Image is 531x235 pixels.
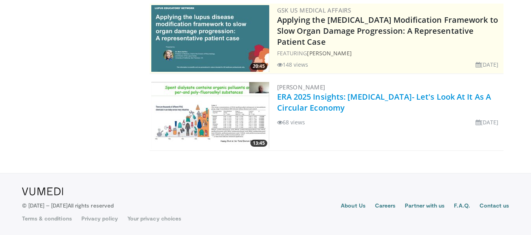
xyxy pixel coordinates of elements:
[277,118,305,126] li: 68 views
[277,91,491,113] a: ERA 2025 Insights: [MEDICAL_DATA]- Let's Look At It As A Circular Economy
[151,82,269,149] img: 672212f2-1d58-4fae-969f-f8d111454d9b.300x170_q85_crop-smart_upscale.jpg
[250,140,267,147] span: 13:45
[151,5,269,72] img: 9b11da17-84cb-43c8-bb1f-86317c752f50.png.300x170_q85_crop-smart_upscale.jpg
[277,6,351,14] a: GSK US Medical Affairs
[476,118,499,126] li: [DATE]
[250,63,267,70] span: 20:45
[277,15,498,47] a: Applying the [MEDICAL_DATA] Modification Framework to Slow Organ Damage Progression: A Representa...
[454,202,470,211] a: F.A.Q.
[127,215,181,222] a: Your privacy choices
[81,215,118,222] a: Privacy policy
[307,49,351,57] a: [PERSON_NAME]
[151,82,269,149] a: 13:45
[341,202,366,211] a: About Us
[277,49,502,57] div: FEATURING
[375,202,396,211] a: Careers
[22,202,114,209] p: © [DATE] – [DATE]
[277,83,325,91] a: [PERSON_NAME]
[68,202,114,209] span: All rights reserved
[476,60,499,69] li: [DATE]
[151,5,269,72] a: 20:45
[480,202,509,211] a: Contact us
[22,215,72,222] a: Terms & conditions
[405,202,445,211] a: Partner with us
[277,60,309,69] li: 148 views
[22,188,63,195] img: VuMedi Logo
